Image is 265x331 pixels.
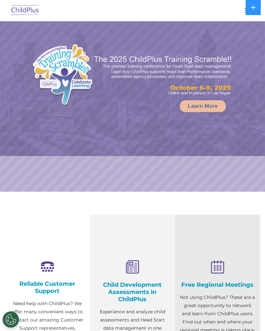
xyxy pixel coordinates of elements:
[95,281,170,303] h4: Child Development Assessments in ChildPlus
[3,311,19,328] button: Cookies Settings
[10,3,41,18] img: ChildPlus by Procare Solutions
[10,280,85,295] h4: Reliable Customer Support
[180,281,255,288] h4: Free Regional Meetings
[180,100,226,112] a: Learn More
